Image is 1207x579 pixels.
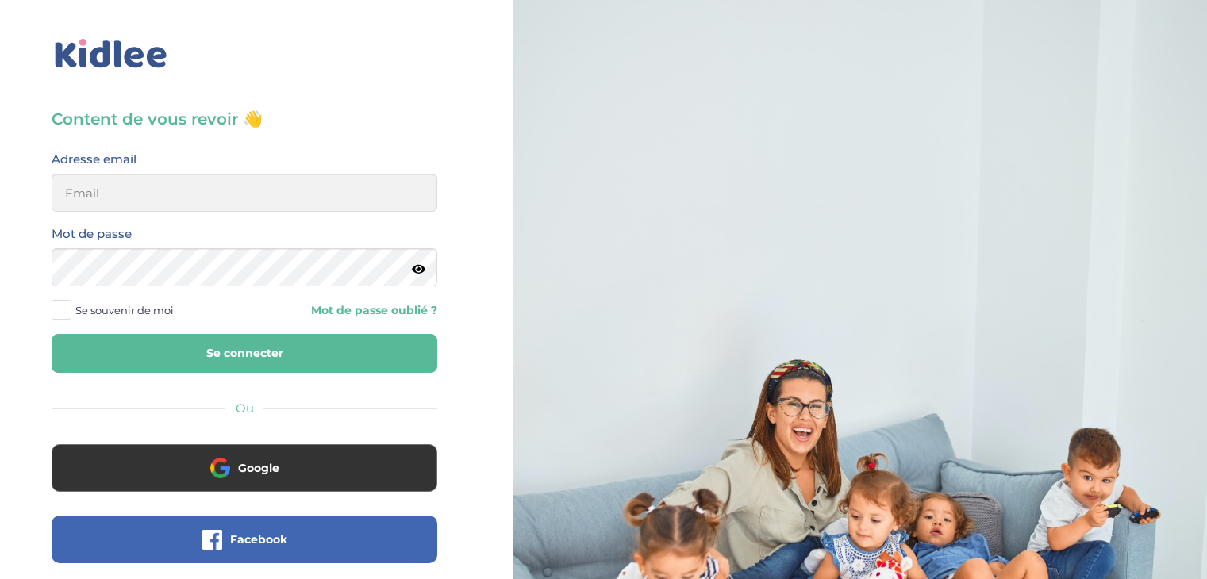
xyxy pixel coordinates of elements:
[52,224,132,244] label: Mot de passe
[256,303,437,318] a: Mot de passe oublié ?
[52,444,437,492] button: Google
[75,300,174,320] span: Se souvenir de moi
[52,149,136,170] label: Adresse email
[202,530,222,550] img: facebook.png
[238,460,279,476] span: Google
[52,174,437,212] input: Email
[52,543,437,558] a: Facebook
[210,458,230,477] img: google.png
[52,471,437,486] a: Google
[230,531,287,547] span: Facebook
[52,36,171,72] img: logo_kidlee_bleu
[52,516,437,563] button: Facebook
[236,401,254,416] span: Ou
[52,108,437,130] h3: Content de vous revoir 👋
[52,334,437,373] button: Se connecter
